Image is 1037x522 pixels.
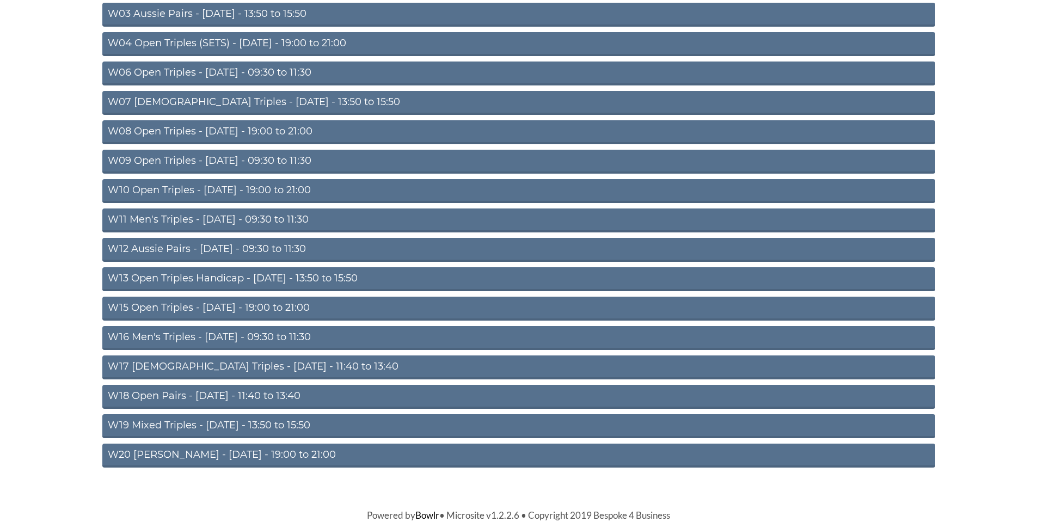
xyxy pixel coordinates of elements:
a: W16 Men's Triples - [DATE] - 09:30 to 11:30 [102,326,935,350]
a: Bowlr [415,509,439,521]
span: Powered by • Microsite v1.2.2.6 • Copyright 2019 Bespoke 4 Business [367,509,670,521]
a: W15 Open Triples - [DATE] - 19:00 to 21:00 [102,297,935,321]
a: W03 Aussie Pairs - [DATE] - 13:50 to 15:50 [102,3,935,27]
a: W04 Open Triples (SETS) - [DATE] - 19:00 to 21:00 [102,32,935,56]
a: W17 [DEMOGRAPHIC_DATA] Triples - [DATE] - 11:40 to 13:40 [102,355,935,379]
a: W08 Open Triples - [DATE] - 19:00 to 21:00 [102,120,935,144]
a: W07 [DEMOGRAPHIC_DATA] Triples - [DATE] - 13:50 to 15:50 [102,91,935,115]
a: W18 Open Pairs - [DATE] - 11:40 to 13:40 [102,385,935,409]
a: W06 Open Triples - [DATE] - 09:30 to 11:30 [102,62,935,85]
a: W09 Open Triples - [DATE] - 09:30 to 11:30 [102,150,935,174]
a: W11 Men's Triples - [DATE] - 09:30 to 11:30 [102,208,935,232]
a: W19 Mixed Triples - [DATE] - 13:50 to 15:50 [102,414,935,438]
a: W13 Open Triples Handicap - [DATE] - 13:50 to 15:50 [102,267,935,291]
a: W20 [PERSON_NAME] - [DATE] - 19:00 to 21:00 [102,444,935,468]
a: W10 Open Triples - [DATE] - 19:00 to 21:00 [102,179,935,203]
a: W12 Aussie Pairs - [DATE] - 09:30 to 11:30 [102,238,935,262]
